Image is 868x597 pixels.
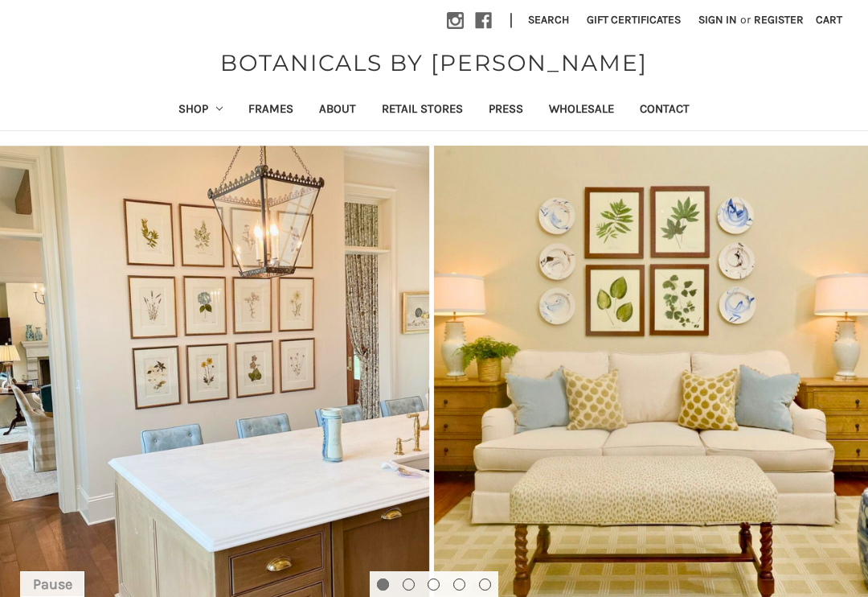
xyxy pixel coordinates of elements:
[369,91,476,130] a: Retail Stores
[306,91,369,130] a: About
[627,91,702,130] a: Contact
[20,571,84,597] button: Pause carousel
[403,578,415,591] button: Go to slide 2 of 5
[235,91,306,130] a: Frames
[536,91,627,130] a: Wholesale
[212,46,656,80] a: BOTANICALS BY [PERSON_NAME]
[503,8,519,34] li: |
[479,578,491,591] button: Go to slide 5 of 5
[816,13,842,27] span: Cart
[428,578,440,591] button: Go to slide 3 of 5
[739,11,752,28] span: or
[166,91,236,130] a: Shop
[377,578,389,591] button: Go to slide 1 of 5, active
[476,91,536,130] a: Press
[453,578,465,591] button: Go to slide 4 of 5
